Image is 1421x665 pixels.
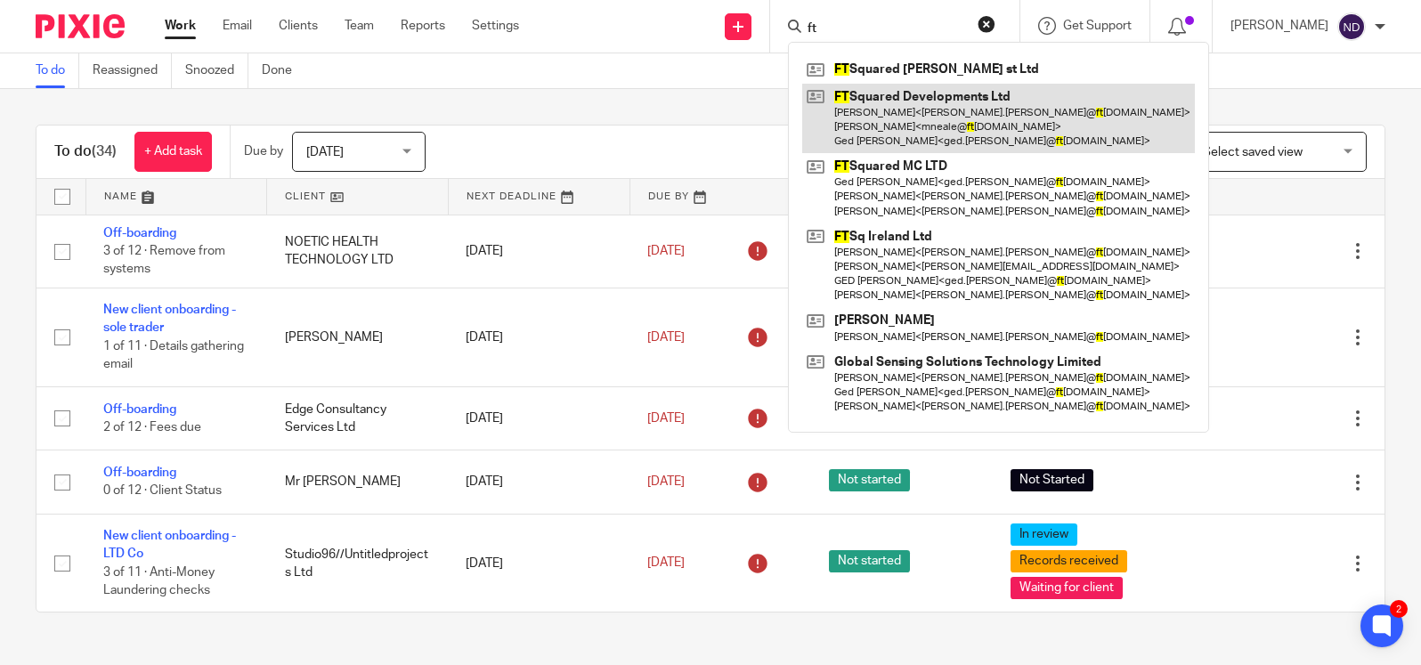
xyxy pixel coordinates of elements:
[36,53,79,88] a: To do
[1063,20,1132,32] span: Get Support
[103,485,222,498] span: 0 of 12 · Client Status
[262,53,305,88] a: Done
[36,14,125,38] img: Pixie
[103,421,201,434] span: 2 of 12 · Fees due
[448,450,629,514] td: [DATE]
[267,386,449,450] td: Edge Consultancy Services Ltd
[401,17,445,35] a: Reports
[1011,523,1077,546] span: In review
[978,15,995,33] button: Clear
[267,514,449,612] td: Studio96//Untitledprojects Ltd
[448,215,629,288] td: [DATE]
[345,17,374,35] a: Team
[647,331,685,344] span: [DATE]
[103,403,176,416] a: Off-boarding
[647,245,685,257] span: [DATE]
[103,304,236,334] a: New client onboarding - sole trader
[103,466,176,479] a: Off-boarding
[54,142,117,161] h1: To do
[647,475,685,488] span: [DATE]
[1390,600,1408,618] div: 2
[103,245,225,276] span: 3 of 12 · Remove from systems
[185,53,248,88] a: Snoozed
[829,469,910,491] span: Not started
[223,17,252,35] a: Email
[103,566,215,597] span: 3 of 11 · Anti-Money Laundering checks
[267,288,449,386] td: [PERSON_NAME]
[806,21,966,37] input: Search
[103,227,176,239] a: Off-boarding
[647,412,685,425] span: [DATE]
[267,215,449,288] td: NOETIC HEALTH TECHNOLOGY LTD
[134,132,212,172] a: + Add task
[93,53,172,88] a: Reassigned
[1011,469,1093,491] span: Not Started
[165,17,196,35] a: Work
[1011,577,1123,599] span: Waiting for client
[103,530,236,560] a: New client onboarding - LTD Co
[1203,146,1303,158] span: Select saved view
[306,146,344,158] span: [DATE]
[448,386,629,450] td: [DATE]
[829,550,910,572] span: Not started
[1230,17,1328,35] p: [PERSON_NAME]
[267,450,449,514] td: Mr [PERSON_NAME]
[244,142,283,160] p: Due by
[1011,550,1127,572] span: Records received
[279,17,318,35] a: Clients
[448,514,629,612] td: [DATE]
[472,17,519,35] a: Settings
[448,288,629,386] td: [DATE]
[92,144,117,158] span: (34)
[647,557,685,570] span: [DATE]
[103,340,244,371] span: 1 of 11 · Details gathering email
[1337,12,1366,41] img: svg%3E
